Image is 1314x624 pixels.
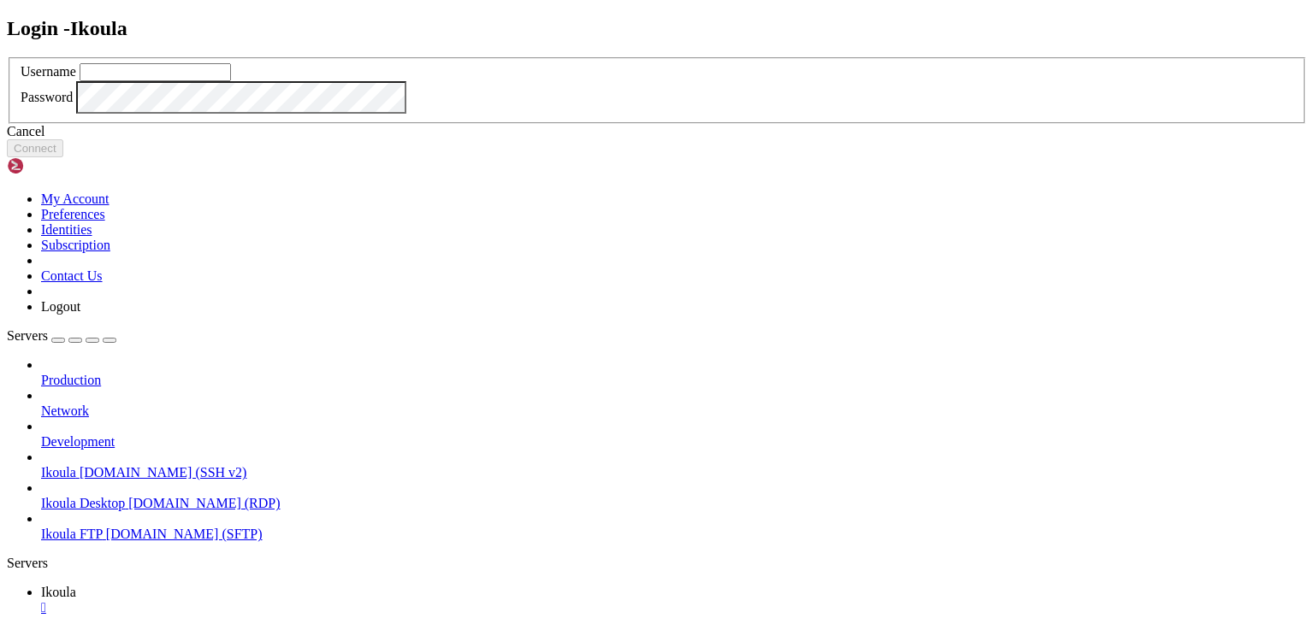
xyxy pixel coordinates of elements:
img: Shellngn [7,157,105,174]
button: Connect [7,139,63,157]
a: Production [41,373,1307,388]
li: Ikoula FTP [DOMAIN_NAME] (SFTP) [41,511,1307,542]
a: Identities [41,222,92,237]
span: [DOMAIN_NAME] (SFTP) [106,527,263,541]
span: Network [41,403,89,418]
span: Ikoula [41,585,76,599]
span: Ikoula [41,465,76,480]
span: [DOMAIN_NAME] (RDP) [128,496,280,510]
a: Preferences [41,207,105,221]
li: Production [41,357,1307,388]
div: (0, 1) [7,21,14,36]
label: Username [21,64,76,79]
a: Ikoula Desktop [DOMAIN_NAME] (RDP) [41,496,1307,511]
a: Ikoula [DOMAIN_NAME] (SSH v2) [41,465,1307,480]
div: Cancel [7,124,1307,139]
a: Development [41,434,1307,450]
li: Development [41,419,1307,450]
span: Servers [7,328,48,343]
a: Ikoula FTP [DOMAIN_NAME] (SFTP) [41,527,1307,542]
a: Ikoula [41,585,1307,615]
a: My Account [41,191,109,206]
label: Password [21,90,73,104]
a: Contact Us [41,268,103,283]
div: Servers [7,556,1307,571]
span: [DOMAIN_NAME] (SSH v2) [80,465,247,480]
h2: Login - Ikoula [7,17,1307,40]
li: Ikoula Desktop [DOMAIN_NAME] (RDP) [41,480,1307,511]
a: Servers [7,328,116,343]
a: Network [41,403,1307,419]
a:  [41,600,1307,615]
li: Network [41,388,1307,419]
a: Logout [41,299,80,314]
a: Subscription [41,238,110,252]
span: Production [41,373,101,387]
span: Ikoula Desktop [41,496,125,510]
span: Ikoula FTP [41,527,103,541]
li: Ikoula [DOMAIN_NAME] (SSH v2) [41,450,1307,480]
x-row: Connecting [DOMAIN_NAME]... [7,7,1091,21]
span: Development [41,434,115,449]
